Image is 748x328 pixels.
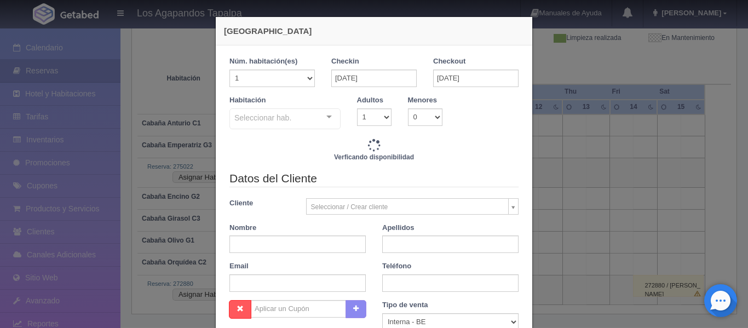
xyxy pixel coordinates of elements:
label: Checkin [331,56,359,67]
label: Tipo de venta [382,300,428,310]
label: Apellidos [382,223,415,233]
input: DD-MM-AAAA [331,70,417,87]
span: Seleccionar hab. [234,111,291,123]
span: Seleccionar / Crear cliente [311,199,504,215]
label: Checkout [433,56,465,67]
input: DD-MM-AAAA [433,70,519,87]
label: Habitación [229,95,266,106]
label: Email [229,261,249,272]
label: Nombre [229,223,256,233]
label: Adultos [357,95,383,106]
h4: [GEOGRAPHIC_DATA] [224,25,524,37]
label: Teléfono [382,261,411,272]
b: Verficando disponibilidad [334,153,414,161]
legend: Datos del Cliente [229,170,519,187]
input: Aplicar un Cupón [251,300,346,318]
label: Núm. habitación(es) [229,56,297,67]
label: Menores [408,95,437,106]
label: Cliente [221,198,298,209]
a: Seleccionar / Crear cliente [306,198,519,215]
